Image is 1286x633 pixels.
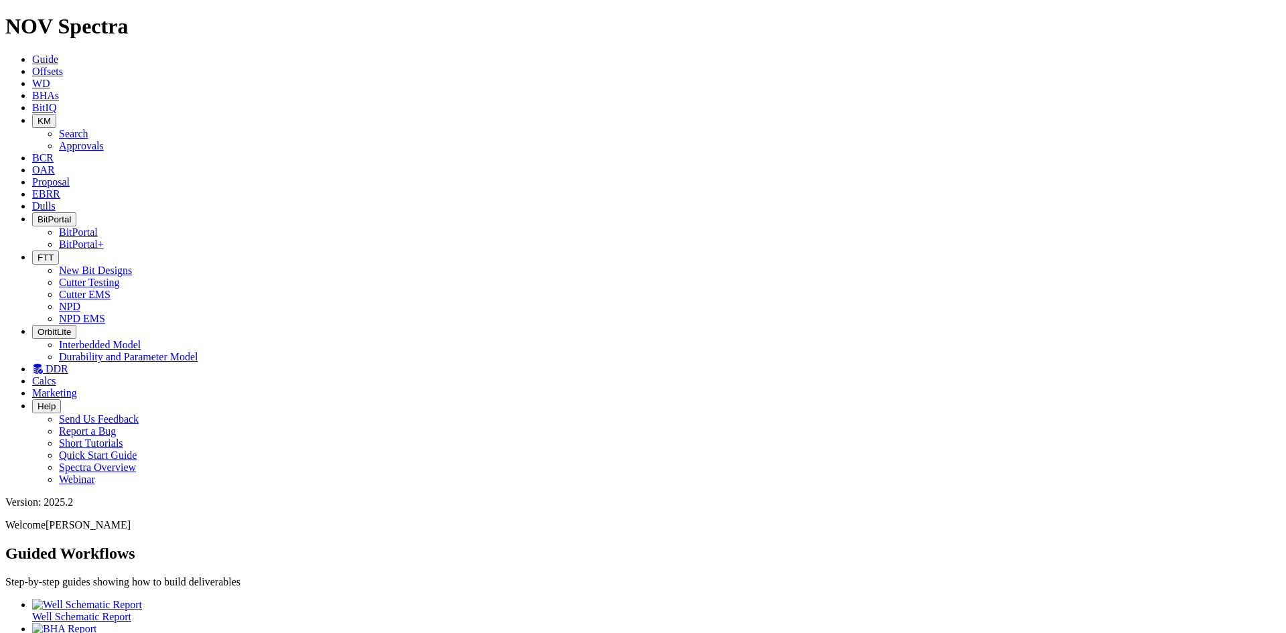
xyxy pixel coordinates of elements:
[59,128,88,139] a: Search
[59,462,136,473] a: Spectra Overview
[5,496,1281,508] div: Version: 2025.2
[59,313,105,324] a: NPD EMS
[38,116,51,126] span: KM
[59,474,95,485] a: Webinar
[38,401,56,411] span: Help
[59,289,111,300] a: Cutter EMS
[59,277,120,288] a: Cutter Testing
[59,351,198,362] a: Durability and Parameter Model
[32,78,50,89] a: WD
[59,265,132,276] a: New Bit Designs
[59,140,104,151] a: Approvals
[32,188,60,200] a: EBRR
[5,545,1281,563] h2: Guided Workflows
[46,519,131,531] span: [PERSON_NAME]
[32,212,76,226] button: BitPortal
[46,363,68,374] span: DDR
[32,90,59,101] a: BHAs
[32,251,59,265] button: FTT
[59,301,80,312] a: NPD
[59,425,116,437] a: Report a Bug
[5,576,1281,588] p: Step-by-step guides showing how to build deliverables
[32,164,55,175] a: OAR
[32,375,56,386] a: Calcs
[32,176,70,188] a: Proposal
[32,152,54,163] a: BCR
[32,363,68,374] a: DDR
[59,449,137,461] a: Quick Start Guide
[32,599,142,611] img: Well Schematic Report
[32,611,131,622] span: Well Schematic Report
[59,238,104,250] a: BitPortal+
[32,387,77,399] a: Marketing
[32,66,63,77] a: Offsets
[32,200,56,212] a: Dulls
[32,54,58,65] a: Guide
[32,102,56,113] a: BitIQ
[32,399,61,413] button: Help
[38,214,71,224] span: BitPortal
[59,339,141,350] a: Interbedded Model
[32,599,1281,622] a: Well Schematic Report Well Schematic Report
[5,519,1281,531] p: Welcome
[32,325,76,339] button: OrbitLite
[38,327,71,337] span: OrbitLite
[59,413,139,425] a: Send Us Feedback
[32,114,56,128] button: KM
[38,253,54,263] span: FTT
[5,14,1281,39] h1: NOV Spectra
[59,226,98,238] a: BitPortal
[59,437,123,449] a: Short Tutorials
